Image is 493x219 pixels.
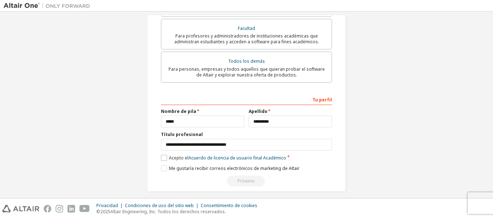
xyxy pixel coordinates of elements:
[161,131,203,137] font: Título profesional
[96,202,118,209] font: Privacidad
[169,155,188,161] font: Acepto el
[169,165,300,171] font: Me gustaría recibir correos electrónicos de marketing de Altair
[44,205,51,213] img: facebook.svg
[96,209,100,215] font: ©
[263,155,286,161] font: Académico
[161,108,196,114] font: Nombre de pila
[4,2,94,9] img: Altair Uno
[79,205,90,213] img: youtube.svg
[313,97,332,103] font: Tu perfil
[100,209,110,215] font: 2025
[174,33,319,45] font: Para profesores y administradores de instituciones académicas que administran estudiantes y acced...
[125,202,194,209] font: Condiciones de uso del sitio web
[188,155,262,161] font: Acuerdo de licencia de usuario final
[56,205,63,213] img: instagram.svg
[161,176,332,187] div: Read and acccept EULA to continue
[249,108,267,114] font: Apellido
[169,66,325,78] font: Para personas, empresas y todos aquellos que quieran probar el software de Altair y explorar nues...
[2,205,39,213] img: altair_logo.svg
[67,205,75,213] img: linkedin.svg
[228,58,265,64] font: Todos los demás
[201,202,257,209] font: Consentimiento de cookies
[238,25,255,31] font: Facultad
[110,209,226,215] font: Altair Engineering, Inc. Todos los derechos reservados.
